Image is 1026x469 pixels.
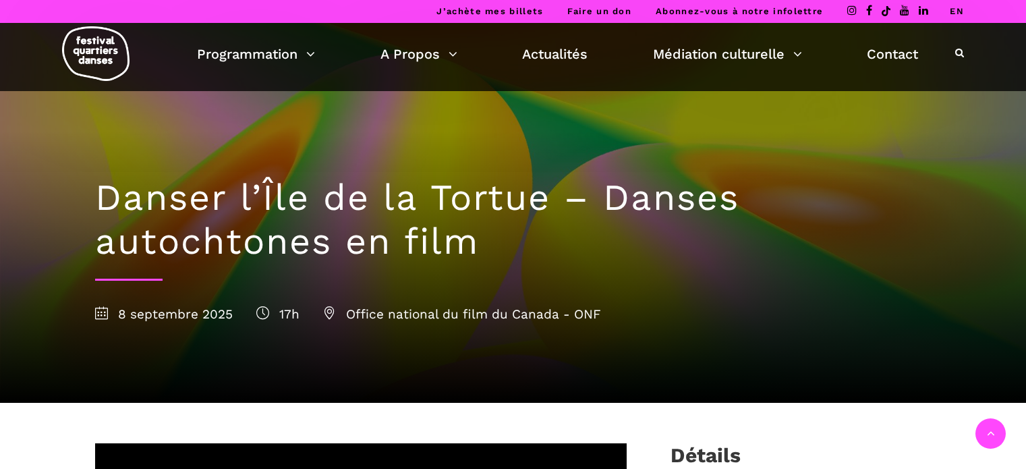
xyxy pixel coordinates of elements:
a: Médiation culturelle [653,43,802,65]
span: 8 septembre 2025 [95,306,233,322]
a: Abonnez-vous à notre infolettre [656,6,823,16]
a: Actualités [522,43,588,65]
a: J’achète mes billets [436,6,543,16]
span: Office national du film du Canada - ONF [323,306,601,322]
a: Contact [867,43,918,65]
a: EN [950,6,964,16]
a: Faire un don [567,6,631,16]
img: logo-fqd-med [62,26,130,81]
a: Programmation [197,43,315,65]
h1: Danser l’Île de la Tortue – Danses autochtones en film [95,176,932,264]
a: A Propos [380,43,457,65]
span: 17h [256,306,300,322]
